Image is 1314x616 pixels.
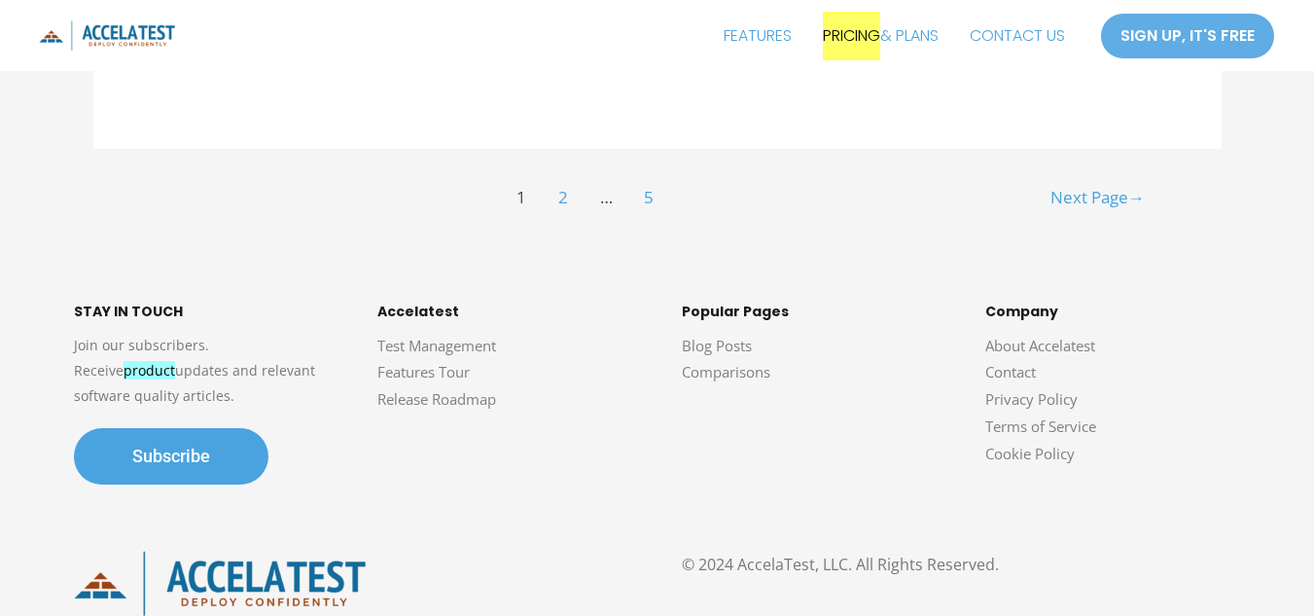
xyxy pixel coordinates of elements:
[377,389,496,409] a: Release Roadmap
[954,12,1081,60] a: CONTACT US
[74,333,330,409] p: Join our subscribers. Receive updates and relevant software quality articles.
[74,301,330,484] aside: Footer Widget 1
[586,180,625,219] span: …
[545,180,584,219] a: 2
[985,389,1078,409] a: Privacy Policy
[682,301,938,406] aside: Footer Widget 3
[1100,13,1275,59] a: SIGN UP, IT'S FREE
[682,336,752,355] a: Blog Posts
[708,12,807,60] a: FEATURES
[74,428,268,485] a: Subscribe
[132,448,210,465] span: Subscribe
[1128,186,1145,208] span: →
[985,301,1241,322] h5: Company
[985,336,1095,355] a: About Accelatest
[377,362,470,381] a: Features Tour
[682,301,938,322] h5: Popular Pages
[124,361,175,380] font: product
[377,301,633,322] h5: Accelatest
[74,301,330,322] h5: STAY IN TOUCH
[682,551,1241,580] p: © 2024 AccelaTest, LLC. All Rights Reserved.
[985,362,1036,381] a: Contact
[985,417,1096,436] a: Terms of Service
[807,12,954,60] a: PRICING& PLANS
[708,12,1081,60] nav: Site Navigation
[39,20,175,51] img: icon
[985,301,1241,488] aside: Footer Widget 4
[823,12,880,60] font: PRICING
[377,301,633,433] aside: Footer Widget 2
[377,336,496,355] a: Test Management
[1025,180,1169,219] a: Next Page→
[74,551,366,616] img: icon
[629,180,668,219] a: 5
[985,444,1075,463] a: Cookie Policy
[682,362,770,381] a: Comparisons
[502,180,541,219] span: 1
[145,180,1169,219] nav: Posts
